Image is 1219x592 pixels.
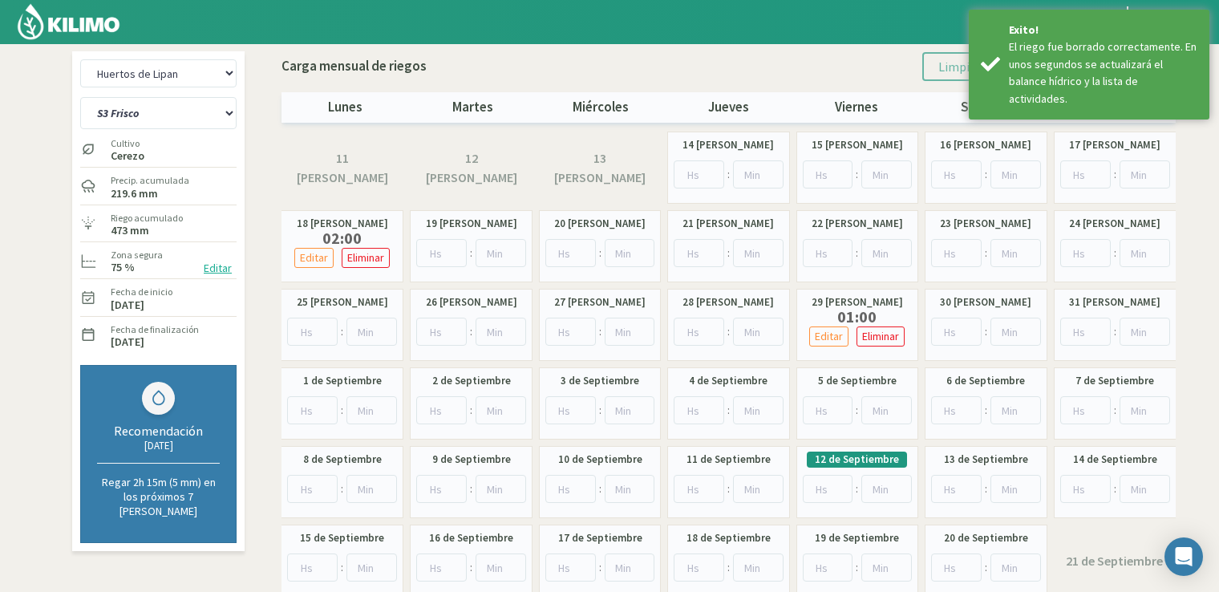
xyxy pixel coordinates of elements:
span: : [1114,245,1116,262]
span: : [1114,323,1116,340]
input: Hs [803,553,853,582]
label: 20 [PERSON_NAME] [554,216,646,232]
span: : [470,559,472,576]
input: Hs [416,239,467,267]
input: Min [476,475,526,503]
input: Hs [545,553,596,582]
span: : [856,402,858,419]
span: : [727,245,730,262]
input: Min [1120,396,1170,424]
span: : [341,480,343,497]
input: Min [861,239,912,267]
input: Min [1120,160,1170,189]
p: jueves [665,97,792,118]
span: : [856,559,858,576]
input: Min [990,160,1041,189]
div: Recomendación [97,423,220,439]
label: 9 de Septiembre [432,452,511,468]
span: : [599,402,601,419]
input: Hs [931,160,982,189]
label: 12 [PERSON_NAME] [418,148,524,188]
input: Min [1120,239,1170,267]
span: : [985,166,987,183]
label: 27 [PERSON_NAME] [554,294,646,310]
label: 219.6 mm [111,189,158,199]
input: Hs [931,396,982,424]
label: 75 % [111,262,135,273]
input: Min [990,475,1041,503]
input: Hs [803,239,853,267]
img: Kilimo [16,2,121,41]
input: Min [346,396,397,424]
input: Hs [931,553,982,582]
label: Cultivo [111,136,144,151]
input: Min [476,318,526,346]
span: : [856,166,858,183]
span: : [985,480,987,497]
input: Min [346,475,397,503]
p: Editar [815,327,843,346]
span: : [985,559,987,576]
button: Eliminar [342,248,390,268]
input: Min [861,553,912,582]
label: 16 de Septiembre [429,530,513,546]
input: Min [605,239,655,267]
label: 21 [PERSON_NAME] [682,216,774,232]
span: : [985,402,987,419]
input: Hs [1060,318,1111,346]
input: Hs [545,239,596,267]
label: 2 de Septiembre [432,373,511,389]
label: 14 [PERSON_NAME] [682,137,774,153]
span: : [599,480,601,497]
input: Min [476,396,526,424]
span: : [341,323,343,340]
span: : [341,402,343,419]
label: 1 de Septiembre [303,373,382,389]
label: Fecha de finalización [111,322,199,337]
input: Hs [931,318,982,346]
label: 6 de Septiembre [946,373,1025,389]
input: Min [733,553,784,582]
label: 14 de Septiembre [1073,452,1157,468]
span: : [599,323,601,340]
input: Hs [416,396,467,424]
label: 02:00 [290,232,394,245]
button: Limpiar calendario [922,52,1058,81]
span: : [856,245,858,262]
input: Hs [674,318,724,346]
input: Hs [545,396,596,424]
p: martes [409,97,537,118]
input: Min [990,239,1041,267]
input: Hs [803,396,853,424]
input: Hs [416,475,467,503]
div: El riego fue borrado correctamente. En unos segundos se actualizará el balance hídrico y la lista... [1009,39,1197,107]
label: 15 de Septiembre [300,530,384,546]
label: 10 de Septiembre [558,452,642,468]
input: Hs [674,160,724,189]
span: : [470,402,472,419]
input: Hs [931,475,982,503]
button: Editar [809,326,848,347]
label: 19 [PERSON_NAME] [426,216,517,232]
input: Hs [545,475,596,503]
span: : [599,245,601,262]
label: 3 de Septiembre [561,373,639,389]
p: Editar [300,249,328,267]
input: Hs [674,475,724,503]
label: [DATE] [111,300,144,310]
label: 18 de Septiembre [686,530,771,546]
label: 19 de Septiembre [815,530,899,546]
span: : [727,323,730,340]
input: Hs [287,318,338,346]
span: : [985,245,987,262]
input: Hs [416,553,467,582]
span: : [727,166,730,183]
span: : [727,559,730,576]
span: : [341,559,343,576]
input: Min [733,318,784,346]
button: Editar [199,259,237,278]
span: : [1114,166,1116,183]
label: Riego acumulado [111,211,183,225]
input: Hs [803,475,853,503]
input: Min [605,396,655,424]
